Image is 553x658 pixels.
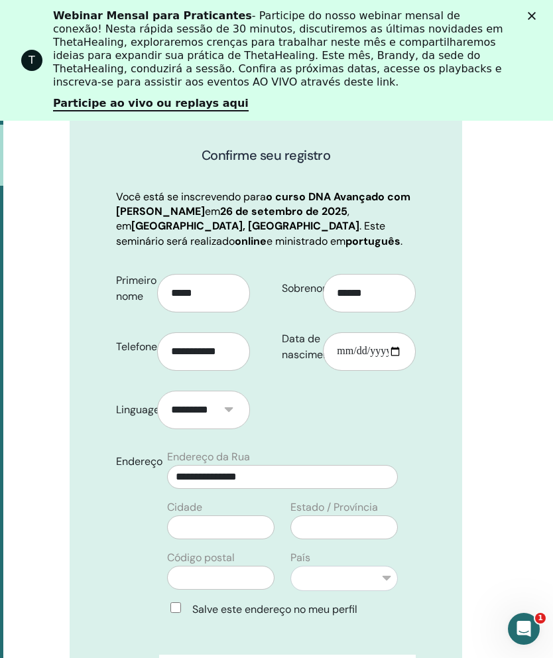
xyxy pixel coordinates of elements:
font: e ministrado em [267,234,345,248]
font: Primeiro nome [116,273,156,303]
div: Imagem de perfil para ThetaHealing [21,50,42,71]
iframe: Chat ao vivo do Intercom [508,613,540,645]
font: 26 de setembro de 2025 [220,204,347,218]
font: Participe ao vivo ou replays aqui [53,97,249,109]
font: Data de nascimento [282,332,339,362]
div: Fechar [528,12,541,20]
font: , em [116,204,349,233]
font: Estado / Província [290,500,378,514]
font: Sobrenome [282,281,338,295]
font: Cidade [167,500,202,514]
font: Telefone [116,340,157,354]
font: - Participe do nosso webinar mensal de conexão! Nesta rápida sessão de 30 minutos, discutiremos a... [53,9,503,88]
font: online [235,234,267,248]
font: Você está se inscrevendo para [116,190,266,204]
font: o curso DNA Avançado com [PERSON_NAME] [116,190,410,218]
font: Linguagem [116,403,169,417]
font: Webinar Mensal para Praticantes [53,9,252,22]
font: . [400,234,402,248]
font: País [290,551,310,564]
font: português [345,234,400,248]
font: Salve este endereço no meu perfil [192,602,357,616]
font: T [29,54,35,66]
a: Participe ao vivo ou replays aqui [53,97,249,111]
font: Código postal [167,551,235,564]
font: . Este seminário será realizado [116,219,385,247]
font: [GEOGRAPHIC_DATA], [GEOGRAPHIC_DATA] [131,219,359,233]
font: Confirme seu registro [202,147,331,164]
font: Endereço da Rua [167,450,250,464]
font: em [205,204,220,218]
font: Endereço [116,454,162,468]
font: 1 [538,614,543,622]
